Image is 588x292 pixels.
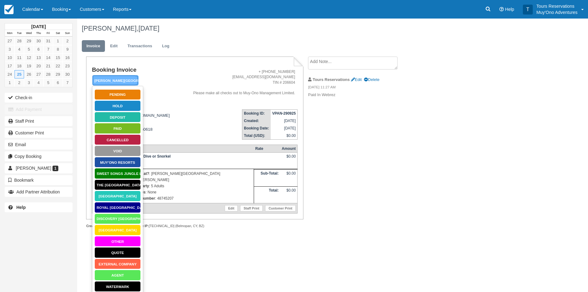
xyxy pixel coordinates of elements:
a: Cancelled [94,134,141,145]
a: Edit [106,40,122,52]
a: 24 [5,70,15,78]
h1: Booking Invoice [92,67,179,73]
a: 23 [63,62,72,70]
td: [DATE] [271,117,298,125]
th: Booking ID: [242,109,271,117]
span: [DATE] [138,24,159,32]
th: Mon [5,30,15,37]
strong: [DATE] [31,24,46,29]
th: Total (USD): [242,132,271,140]
a: 5 [24,45,34,53]
td: $0.00 [280,170,298,186]
a: Customer Print [5,128,73,138]
a: 10 [5,53,15,62]
em: [DATE] 11:27 AM [308,85,412,91]
td: $0.00 [280,186,298,203]
th: Fri [44,30,53,37]
a: [GEOGRAPHIC_DATA] [94,225,141,235]
a: 30 [63,70,72,78]
th: Booking Date: [242,125,271,132]
address: + [PHONE_NUMBER] [EMAIL_ADDRESS][DOMAIN_NAME] TIN # 206604 Please make all checks out to Muy-Ono ... [181,69,295,96]
a: Watermark [94,281,141,292]
a: Discovery [GEOGRAPHIC_DATA] [94,214,141,224]
a: Deposit [94,112,141,123]
a: 8 [53,45,63,53]
th: Sun [63,30,72,37]
p: : [PERSON_NAME] [94,177,252,183]
a: 27 [5,37,15,45]
a: 1 [5,78,15,87]
a: 5 [44,78,53,87]
a: 30 [34,37,43,45]
a: [GEOGRAPHIC_DATA] [94,191,141,201]
a: Delete [364,77,379,82]
a: 19 [24,62,34,70]
a: Muy'Ono Resorts [94,157,141,168]
td: [DATE] 08:00 AM - 12:30 PM [92,152,254,169]
a: 3 [24,78,34,87]
a: 20 [34,62,43,70]
p: : None [94,189,252,195]
th: Rate [254,145,280,152]
th: Wed [24,30,34,37]
a: Void [94,146,141,156]
p: Muy'Ono Adventures [536,9,578,15]
p: Tours Reservations [536,3,578,9]
p: : 48745207 [94,195,252,201]
a: Quote [94,247,141,258]
p: Paid In Webrez [308,92,412,98]
a: 29 [24,37,34,45]
td: [DATE] [271,125,298,132]
a: 2 [15,78,24,87]
a: Log [157,40,174,52]
th: Created: [242,117,271,125]
th: Tue [15,30,24,37]
a: Royal [GEOGRAPHIC_DATA] [94,202,141,213]
a: 18 [15,62,24,70]
a: AGENT [94,270,141,281]
a: Edit [225,205,238,211]
a: [PERSON_NAME] 1 [5,163,73,173]
a: Customer Print [265,205,296,211]
span: 1 [52,166,58,171]
button: Copy Booking [5,151,73,161]
a: 13 [34,53,43,62]
a: HOLD [94,100,141,111]
a: Edit [351,77,362,82]
a: External Company [94,259,141,269]
a: Staff Print [5,116,73,126]
a: 6 [34,45,43,53]
p: : [PERSON_NAME][GEOGRAPHIC_DATA] [94,171,252,177]
a: 4 [34,78,43,87]
a: Sweet Songs Jungle L [94,168,141,179]
th: Sat [53,30,63,37]
b: Help [16,205,26,210]
span: [PERSON_NAME] [16,166,51,171]
a: 12 [24,53,34,62]
a: 22 [53,62,63,70]
a: 26 [24,70,34,78]
button: Bookmark [5,175,73,185]
a: 21 [44,62,53,70]
a: 3 [5,45,15,53]
button: Add Partner Attribution [5,187,73,197]
div: T [523,5,533,15]
a: 2 [63,37,72,45]
button: Add Payment [5,104,73,114]
a: 1 [53,37,63,45]
td: $0.00 [271,132,298,140]
h1: [PERSON_NAME], [82,25,514,32]
a: Other [94,236,141,247]
a: 14 [44,53,53,62]
em: [PERSON_NAME][GEOGRAPHIC_DATA] [92,75,139,86]
strong: Created by: [86,224,104,228]
th: Sub-Total: [254,170,280,186]
strong: Tours Reservations [313,77,350,82]
i: Help [499,7,504,11]
th: Amount [280,145,298,152]
a: Transactions [123,40,157,52]
img: checkfront-main-nav-mini-logo.png [4,5,14,14]
a: 28 [15,37,24,45]
th: Total: [254,186,280,203]
th: Item [92,145,254,152]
